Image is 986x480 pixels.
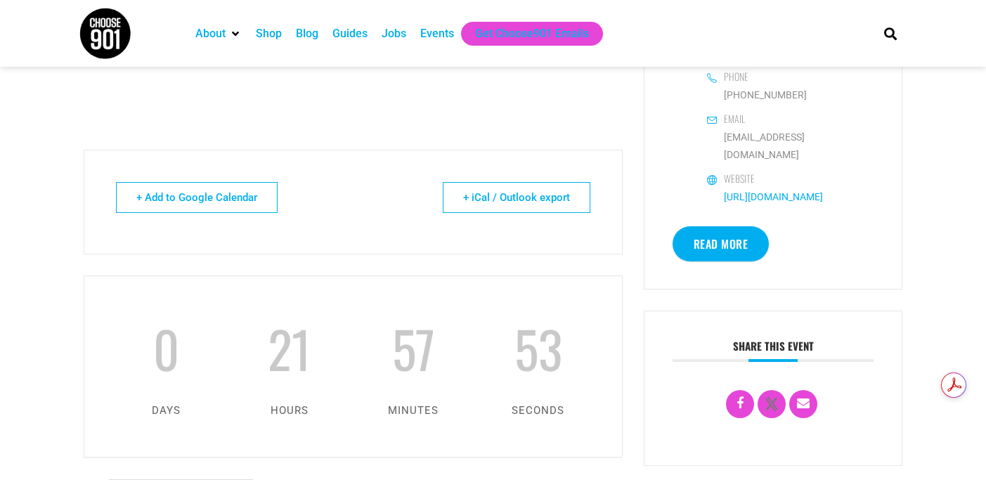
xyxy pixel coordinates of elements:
[724,112,745,125] h6: Email
[105,401,228,420] p: days
[195,25,226,42] a: About
[758,390,786,418] a: X Social Network
[514,294,562,400] span: 53
[724,172,755,185] h6: Website
[332,25,368,42] a: Guides
[256,25,282,42] a: Shop
[476,401,601,420] p: seconds
[188,22,860,46] nav: Main nav
[268,294,311,400] span: 21
[228,401,351,420] p: hours
[707,129,864,164] a: [EMAIL_ADDRESS][DOMAIN_NAME]
[420,25,454,42] a: Events
[392,294,435,400] span: 57
[878,22,902,45] div: Search
[475,25,589,42] a: Get Choose901 Emails
[443,182,590,213] a: + iCal / Outlook export
[351,401,476,420] p: minutes
[382,25,406,42] a: Jobs
[726,390,754,418] a: Share on Facebook
[789,390,817,418] a: Email
[188,22,249,46] div: About
[296,25,318,42] a: Blog
[724,191,823,202] a: [URL][DOMAIN_NAME]
[707,86,807,104] a: [PHONE_NUMBER]
[673,339,874,362] h3: Share this event
[673,226,770,261] a: Read More
[153,294,179,400] span: 0
[724,70,748,83] h6: Phone
[116,182,278,213] a: + Add to Google Calendar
